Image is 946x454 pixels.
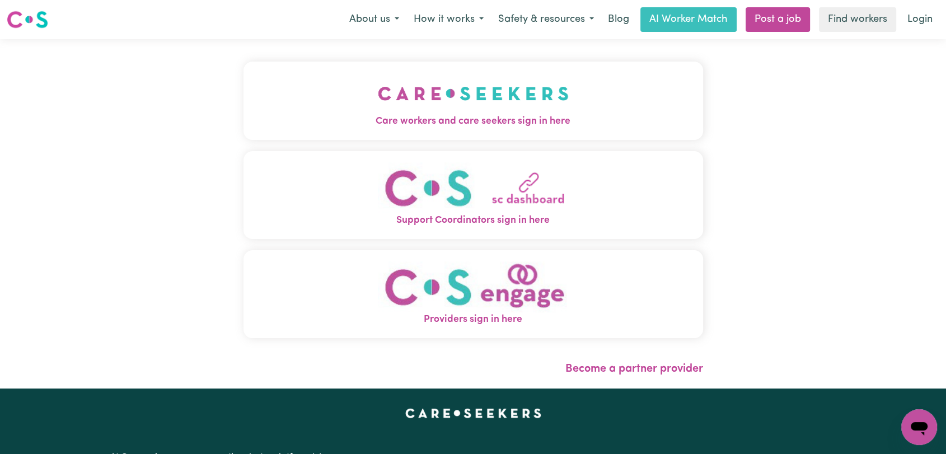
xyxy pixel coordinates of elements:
[243,114,703,129] span: Care workers and care seekers sign in here
[243,62,703,140] button: Care workers and care seekers sign in here
[565,363,703,375] a: Become a partner provider
[901,409,937,445] iframe: Button to launch messaging window
[901,7,939,32] a: Login
[746,7,810,32] a: Post a job
[491,8,601,31] button: Safety & resources
[243,250,703,338] button: Providers sign in here
[601,7,636,32] a: Blog
[405,409,541,418] a: Careseekers home page
[7,7,48,32] a: Careseekers logo
[342,8,406,31] button: About us
[243,151,703,239] button: Support Coordinators sign in here
[406,8,491,31] button: How it works
[7,10,48,30] img: Careseekers logo
[243,213,703,228] span: Support Coordinators sign in here
[819,7,896,32] a: Find workers
[243,312,703,327] span: Providers sign in here
[640,7,737,32] a: AI Worker Match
